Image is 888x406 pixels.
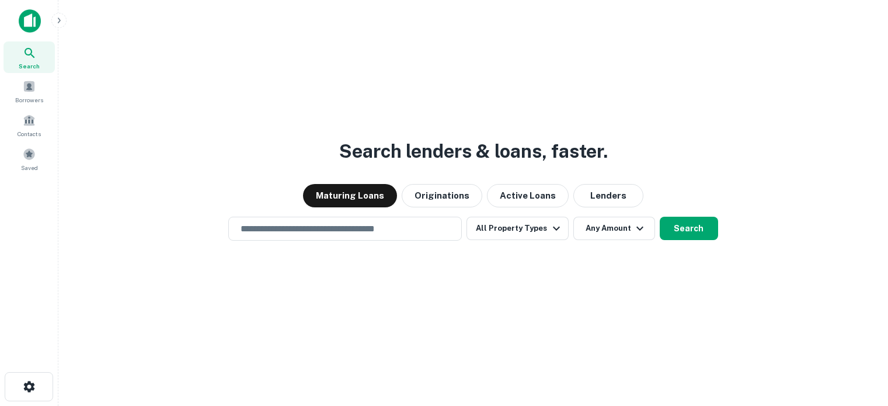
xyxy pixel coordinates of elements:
[830,313,888,369] div: Tiện ích trò chuyện
[830,313,888,369] iframe: Chat Widget
[4,75,55,107] a: Borrowers
[660,217,718,240] button: Search
[19,9,41,33] img: capitalize-icon.png
[466,217,568,240] button: All Property Types
[339,137,608,165] h3: Search lenders & loans, faster.
[15,95,43,105] span: Borrowers
[18,129,41,138] span: Contacts
[573,217,655,240] button: Any Amount
[21,163,38,172] span: Saved
[487,184,569,207] button: Active Loans
[4,143,55,175] a: Saved
[402,184,482,207] button: Originations
[573,184,643,207] button: Lenders
[4,41,55,73] a: Search
[4,109,55,141] a: Contacts
[19,61,40,71] span: Search
[303,184,397,207] button: Maturing Loans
